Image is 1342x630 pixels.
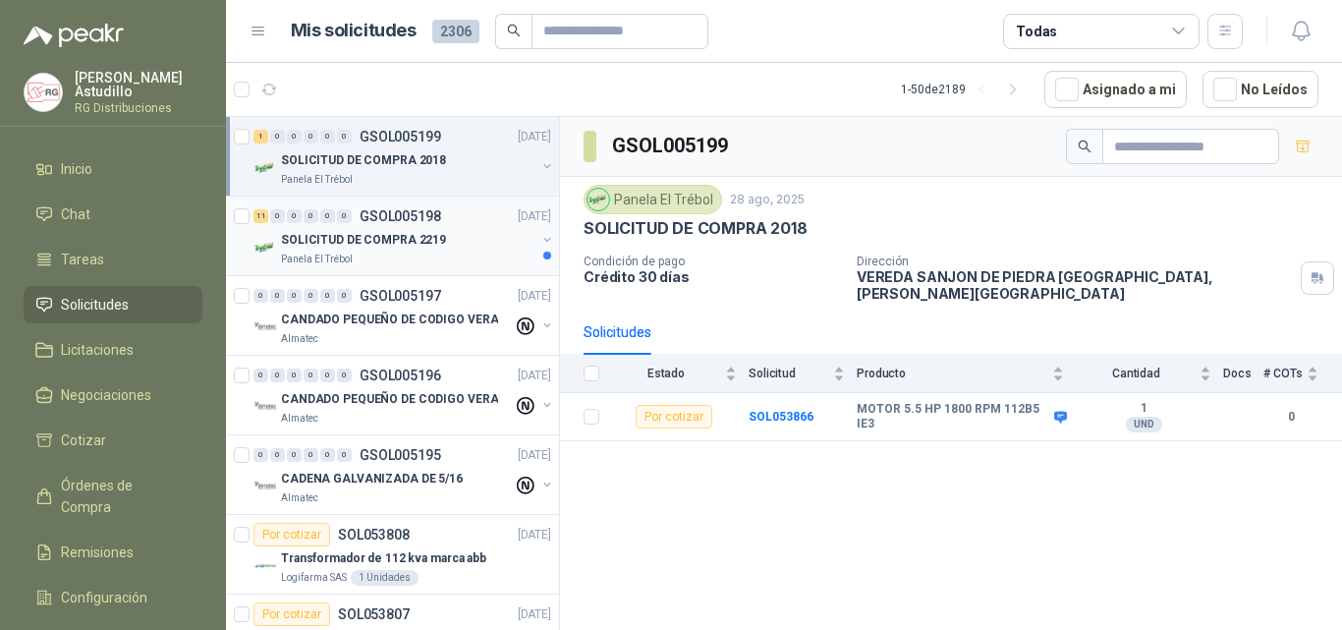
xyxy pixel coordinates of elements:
[612,131,731,161] h3: GSOL005199
[253,284,555,347] a: 0 0 0 0 0 0 GSOL005197[DATE] Company LogoCANDADO PEQUEÑO DE CODIGO VERAAlmatec
[360,289,441,303] p: GSOL005197
[518,367,551,385] p: [DATE]
[24,241,202,278] a: Tareas
[1263,367,1303,380] span: # COTs
[304,369,318,382] div: 0
[584,185,722,214] div: Panela El Trébol
[253,236,277,259] img: Company Logo
[281,231,446,250] p: SOLICITUD DE COMPRA 2219
[61,158,92,180] span: Inicio
[320,448,335,462] div: 0
[1202,71,1318,108] button: No Leídos
[304,209,318,223] div: 0
[287,289,302,303] div: 0
[304,130,318,143] div: 0
[226,515,559,595] a: Por cotizarSOL053808[DATE] Company LogoTransformador de 112 kva marca abbLogifarma SAS1 Unidades
[24,150,202,188] a: Inicio
[518,446,551,465] p: [DATE]
[1263,408,1318,427] b: 0
[857,402,1049,432] b: MOTOR 5.5 HP 1800 RPM 112B5 IE3
[281,490,318,506] p: Almatec
[1044,71,1187,108] button: Asignado a mi
[584,218,808,239] p: SOLICITUD DE COMPRA 2018
[253,315,277,339] img: Company Logo
[61,339,134,361] span: Licitaciones
[281,172,353,188] p: Panela El Trébol
[351,570,419,586] div: 1 Unidades
[24,376,202,414] a: Negociaciones
[24,422,202,459] a: Cotizar
[304,448,318,462] div: 0
[360,209,441,223] p: GSOL005198
[24,286,202,323] a: Solicitudes
[270,130,285,143] div: 0
[320,289,335,303] div: 0
[61,587,147,608] span: Configuración
[270,209,285,223] div: 0
[75,71,202,98] p: [PERSON_NAME] Astudillo
[1126,417,1162,432] div: UND
[611,355,749,393] th: Estado
[584,268,841,285] p: Crédito 30 días
[24,24,124,47] img: Logo peakr
[25,74,62,111] img: Company Logo
[584,321,651,343] div: Solicitudes
[253,523,330,546] div: Por cotizar
[253,443,555,506] a: 0 0 0 0 0 0 GSOL005195[DATE] Company LogoCADENA GALVANIZADA DE 5/16Almatec
[337,289,352,303] div: 0
[253,395,277,419] img: Company Logo
[253,364,555,427] a: 0 0 0 0 0 0 GSOL005196[DATE] Company LogoCANDADO PEQUEÑO DE CODIGO VERAAlmatec
[304,289,318,303] div: 0
[901,74,1029,105] div: 1 - 50 de 2189
[61,384,151,406] span: Negociaciones
[253,204,555,267] a: 11 0 0 0 0 0 GSOL005198[DATE] Company LogoSOLICITUD DE COMPRA 2219Panela El Trébol
[24,331,202,369] a: Licitaciones
[253,125,555,188] a: 1 0 0 0 0 0 GSOL005199[DATE] Company LogoSOLICITUD DE COMPRA 2018Panela El Trébol
[281,549,486,568] p: Transformador de 112 kva marca abb
[253,130,268,143] div: 1
[270,289,285,303] div: 0
[291,17,417,45] h1: Mis solicitudes
[857,255,1293,268] p: Dirección
[24,579,202,616] a: Configuración
[281,570,347,586] p: Logifarma SAS
[61,475,184,518] span: Órdenes de Compra
[337,209,352,223] div: 0
[253,554,277,578] img: Company Logo
[518,128,551,146] p: [DATE]
[1016,21,1057,42] div: Todas
[518,287,551,306] p: [DATE]
[857,268,1293,302] p: VEREDA SANJON DE PIEDRA [GEOGRAPHIC_DATA] , [PERSON_NAME][GEOGRAPHIC_DATA]
[253,156,277,180] img: Company Logo
[24,467,202,526] a: Órdenes de Compra
[61,294,129,315] span: Solicitudes
[320,369,335,382] div: 0
[337,130,352,143] div: 0
[587,189,609,210] img: Company Logo
[1076,355,1223,393] th: Cantidad
[281,252,353,267] p: Panela El Trébol
[857,355,1076,393] th: Producto
[360,130,441,143] p: GSOL005199
[507,24,521,37] span: search
[360,369,441,382] p: GSOL005196
[61,542,134,563] span: Remisiones
[61,203,90,225] span: Chat
[337,369,352,382] div: 0
[287,369,302,382] div: 0
[287,130,302,143] div: 0
[61,430,106,451] span: Cotizar
[61,249,104,270] span: Tareas
[857,367,1048,380] span: Producto
[749,355,857,393] th: Solicitud
[75,102,202,114] p: RG Distribuciones
[253,602,330,626] div: Por cotizar
[1078,140,1091,153] span: search
[432,20,479,43] span: 2306
[337,448,352,462] div: 0
[1076,367,1196,380] span: Cantidad
[518,605,551,624] p: [DATE]
[749,367,829,380] span: Solicitud
[1263,355,1342,393] th: # COTs
[281,151,446,170] p: SOLICITUD DE COMPRA 2018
